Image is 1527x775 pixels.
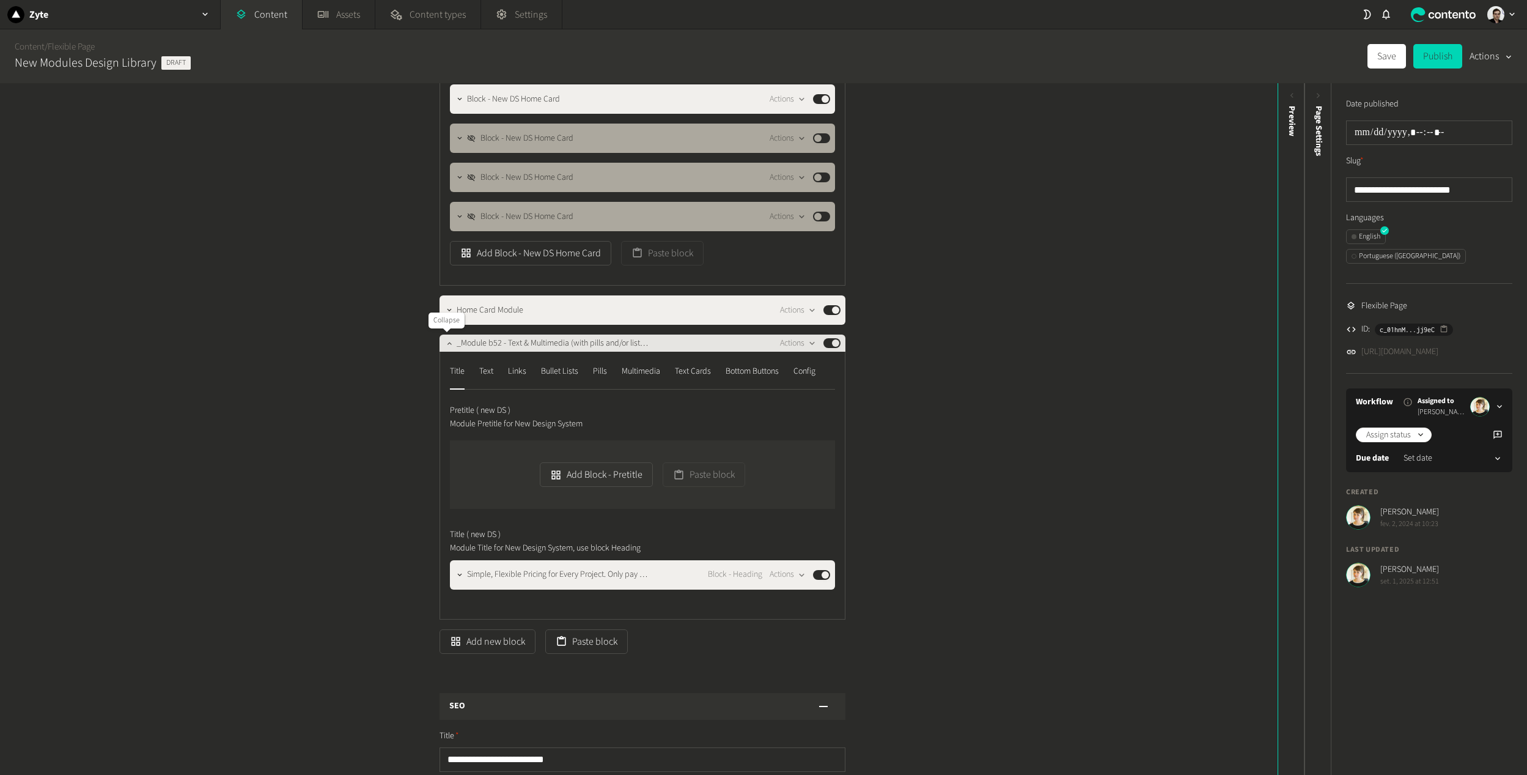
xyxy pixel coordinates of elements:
div: English [1352,231,1380,242]
button: Actions [770,170,806,185]
span: / [45,40,48,53]
label: Languages [1346,212,1512,224]
button: Actions [770,568,806,582]
div: Bottom Buttons [726,362,779,381]
div: Preview [1286,106,1298,136]
button: Actions [770,131,806,146]
a: [URL][DOMAIN_NAME] [1361,346,1438,358]
span: [PERSON_NAME] [1380,506,1439,519]
button: Actions [780,303,816,317]
span: Pretitle ( new DS ) [450,404,510,417]
h2: Zyte [29,7,48,22]
div: Config [793,362,815,381]
span: Page Settings [1312,106,1325,156]
button: Actions [780,336,816,350]
button: c_01hnM...jj9eC [1375,324,1453,336]
span: Block - Heading [708,568,762,581]
div: Title [450,362,465,381]
img: Linda Giuliano [1346,505,1371,530]
div: Portuguese ([GEOGRAPHIC_DATA]) [1352,251,1460,262]
span: Set date [1404,452,1432,465]
button: Assign status [1356,428,1432,442]
span: Settings [515,7,547,22]
span: Flexible Page [1361,300,1407,313]
span: [PERSON_NAME] [1380,563,1439,576]
div: Text [479,362,493,381]
a: Content [15,40,45,53]
button: Publish [1413,44,1462,69]
button: Paste block [545,629,628,654]
div: Text Cards [675,362,711,381]
div: Links [508,362,526,381]
h4: Last updated [1346,544,1512,555]
label: Date published [1346,98,1399,111]
span: c_01hnM...jj9eC [1380,324,1435,335]
span: Title [440,730,459,743]
p: Module Pretitle for New Design System [450,417,728,431]
label: Slug [1346,155,1364,168]
h2: New Modules Design Library [15,54,156,72]
span: Block - New DS Home Card [480,132,573,145]
p: Module Title for New Design System, use block Heading [450,541,728,555]
div: Collapse [429,313,465,328]
button: Paste block [663,462,745,487]
button: Actions [770,209,806,224]
img: Vinicius Machado [1487,6,1504,23]
img: Zyte [7,6,24,23]
span: Draft [161,56,191,70]
button: Actions [1470,44,1512,69]
div: Multimedia [622,362,660,381]
div: Pills [593,362,607,381]
span: _Module b52 - Text & Multimedia (with pills and/or lists) New Design [457,337,649,350]
button: Add new block [440,629,535,654]
span: fev. 2, 2024 at 10:23 [1380,519,1439,530]
span: [PERSON_NAME] [1418,407,1465,418]
span: Home Card Module [457,304,523,317]
button: English [1346,229,1386,244]
button: Paste block [621,241,704,265]
span: Title ( new DS ) [450,528,501,541]
img: Linda Giuliano [1470,397,1490,417]
span: Assigned to [1418,396,1465,407]
h4: Created [1346,487,1512,498]
span: Assign status [1366,429,1411,442]
span: ID: [1361,323,1370,336]
span: Content types [410,7,466,22]
button: Save [1367,44,1406,69]
span: Simple, Flexible Pricing for Every Project. Only pay for wha… [467,568,649,581]
span: set. 1, 2025 at 12:51 [1380,576,1439,587]
button: Actions [770,92,806,106]
button: Add Block - Pretitle [540,462,653,487]
button: Portuguese ([GEOGRAPHIC_DATA]) [1346,249,1466,264]
span: Block - New DS Home Card [480,210,573,223]
h3: SEO [449,700,465,713]
img: Linda Giuliano [1346,563,1371,587]
a: Workflow [1356,396,1393,409]
span: Block - New DS Home Card [480,171,573,184]
label: Due date [1356,452,1389,465]
div: Bullet Lists [541,362,578,381]
button: Add Block - New DS Home Card [450,241,611,265]
a: Flexible Page [48,40,95,53]
span: Block - New DS Home Card [467,93,560,106]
